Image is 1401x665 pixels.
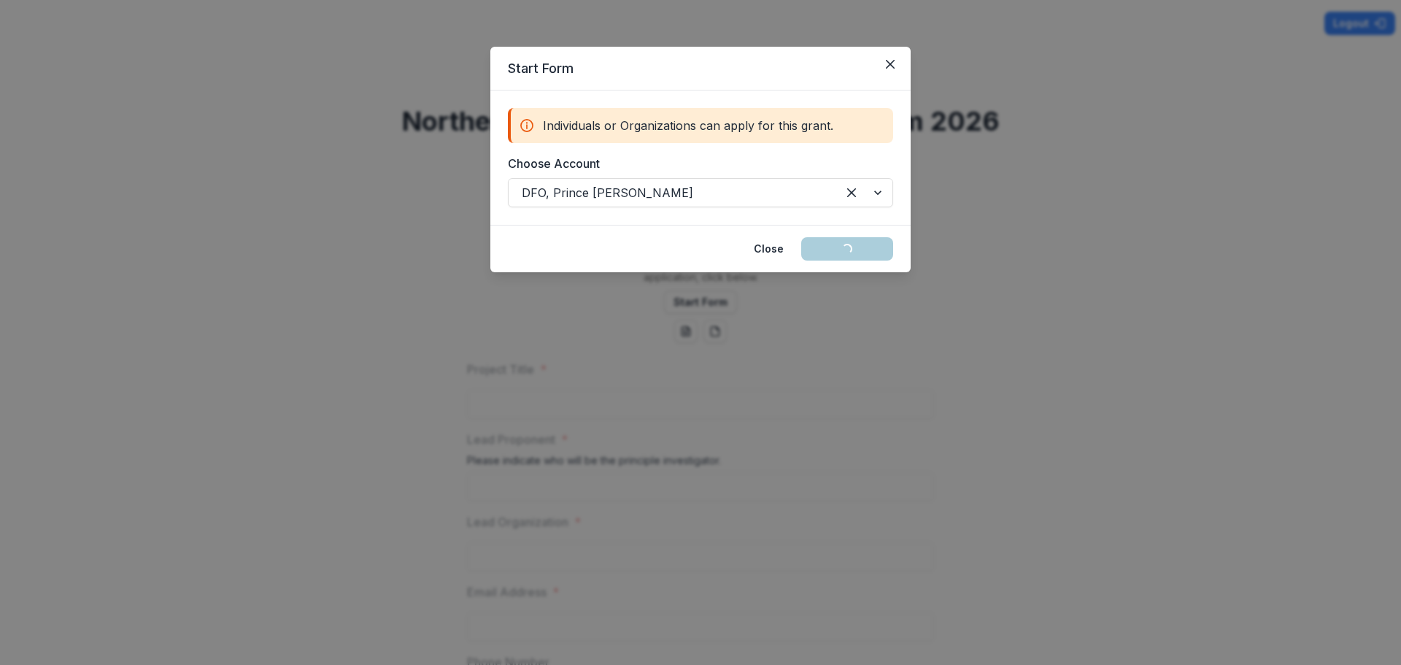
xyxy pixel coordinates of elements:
[508,108,893,143] div: Individuals or Organizations can apply for this grant.
[508,155,884,172] label: Choose Account
[879,53,902,76] button: Close
[490,47,911,91] header: Start Form
[745,237,792,261] button: Close
[840,181,863,204] div: Clear selected options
